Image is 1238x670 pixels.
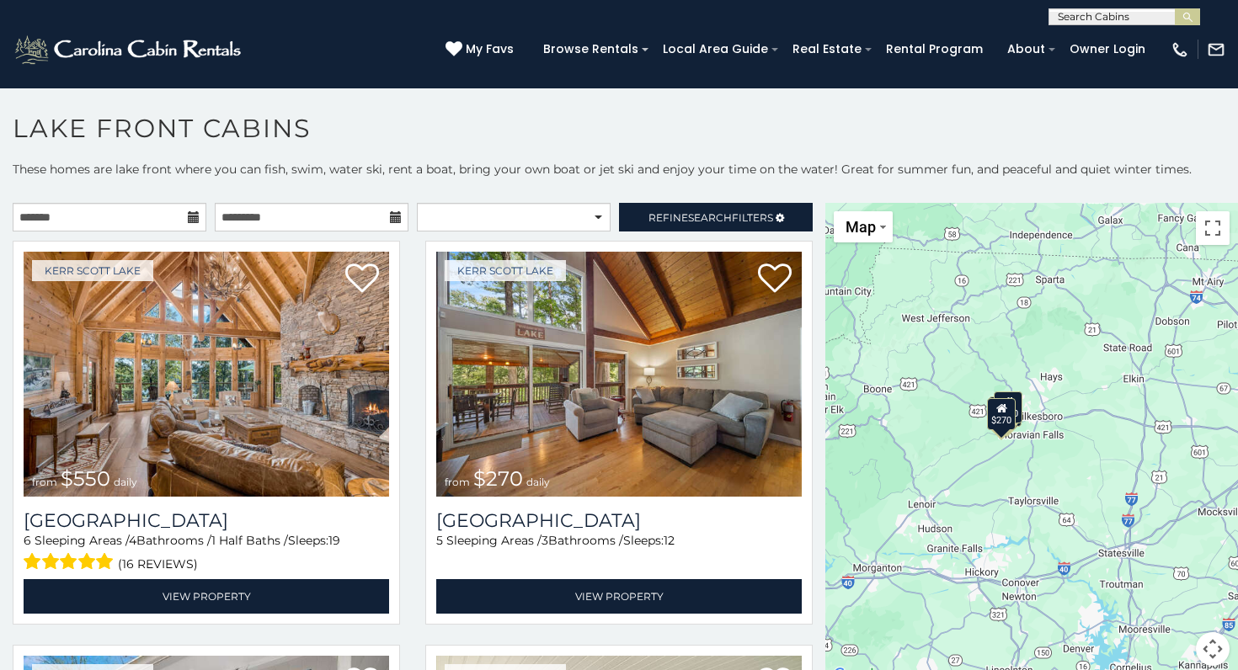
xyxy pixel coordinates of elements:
[114,476,137,488] span: daily
[24,252,389,497] a: Lake Haven Lodge from $550 daily
[129,533,136,548] span: 4
[13,33,246,66] img: White-1-2.png
[834,211,893,242] button: Change map style
[1207,40,1225,59] img: mail-regular-white.png
[211,533,288,548] span: 1 Half Baths /
[878,36,991,62] a: Rental Program
[436,533,443,548] span: 5
[758,262,792,297] a: Add to favorites
[999,36,1054,62] a: About
[654,36,776,62] a: Local Area Guide
[664,533,675,548] span: 12
[446,40,518,59] a: My Favs
[526,476,550,488] span: daily
[445,476,470,488] span: from
[436,579,802,614] a: View Property
[1196,211,1230,245] button: Toggle fullscreen view
[535,36,647,62] a: Browse Rentals
[688,211,732,224] span: Search
[24,532,389,575] div: Sleeping Areas / Bathrooms / Sleeps:
[542,533,548,548] span: 3
[32,476,57,488] span: from
[466,40,514,58] span: My Favs
[648,211,773,224] span: Refine Filters
[619,203,813,231] a: RefineSearchFilters
[345,262,379,297] a: Add to favorites
[994,391,1022,423] div: $550
[987,398,1016,430] div: $270
[24,509,389,532] a: [GEOGRAPHIC_DATA]
[436,532,802,575] div: Sleeping Areas / Bathrooms / Sleeps:
[24,509,389,532] h3: Lake Haven Lodge
[436,509,802,532] a: [GEOGRAPHIC_DATA]
[846,218,876,236] span: Map
[32,260,153,281] a: Kerr Scott Lake
[784,36,870,62] a: Real Estate
[436,252,802,497] img: Lake Hills Hideaway
[1196,632,1230,666] button: Map camera controls
[436,252,802,497] a: Lake Hills Hideaway from $270 daily
[1171,40,1189,59] img: phone-regular-white.png
[24,252,389,497] img: Lake Haven Lodge
[328,533,340,548] span: 19
[436,509,802,532] h3: Lake Hills Hideaway
[473,466,523,491] span: $270
[445,260,566,281] a: Kerr Scott Lake
[1061,36,1154,62] a: Owner Login
[118,553,198,575] span: (16 reviews)
[24,579,389,614] a: View Property
[61,466,110,491] span: $550
[24,533,31,548] span: 6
